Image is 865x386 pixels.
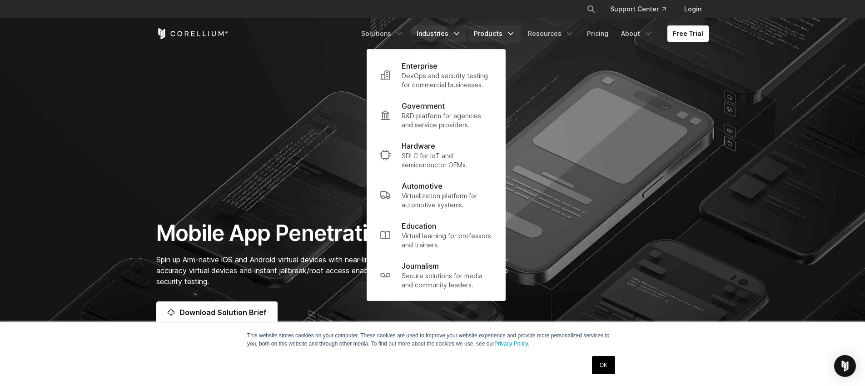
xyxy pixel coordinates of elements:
[402,60,437,71] p: Enterprise
[156,28,229,39] a: Corellium Home
[411,25,467,42] a: Industries
[402,140,435,151] p: Hardware
[582,25,614,42] a: Pricing
[576,1,709,17] div: Navigation Menu
[494,341,529,347] a: Privacy Policy.
[373,175,500,215] a: Automotive Virtualization platform for automotive systems.
[402,71,492,90] p: DevOps and security testing for commercial businesses.
[156,301,278,323] a: Download Solution Brief
[373,215,500,255] a: Education Virtual learning for professors and trainers.
[247,331,618,348] p: This website stores cookies on your computer. These cookies are used to improve your website expe...
[468,25,521,42] a: Products
[373,95,500,135] a: Government R&D platform for agencies and service providers.
[373,135,500,175] a: Hardware SDLC for IoT and semiconductor OEMs.
[402,231,492,250] p: Virtual learning for professors and trainers.
[834,355,856,377] div: Open Intercom Messenger
[402,261,439,271] p: Journalism
[603,1,673,17] a: Support Center
[522,25,580,42] a: Resources
[402,271,492,290] p: Secure solutions for media and community leaders.
[402,191,492,210] p: Virtualization platform for automotive systems.
[667,25,709,42] a: Free Trial
[373,255,500,295] a: Journalism Secure solutions for media and community leaders.
[356,25,409,42] a: Solutions
[373,55,500,95] a: Enterprise DevOps and security testing for commercial businesses.
[156,220,518,247] h1: Mobile App Penetration Testing
[592,356,615,374] a: OK
[402,180,442,191] p: Automotive
[179,307,267,318] span: Download Solution Brief
[616,25,658,42] a: About
[677,1,709,17] a: Login
[156,255,509,286] span: Spin up Arm-native iOS and Android virtual devices with near-limitless device and OS combinations...
[583,1,599,17] button: Search
[402,221,436,231] p: Education
[356,25,709,42] div: Navigation Menu
[402,100,445,111] p: Government
[402,151,492,170] p: SDLC for IoT and semiconductor OEMs.
[402,111,492,130] p: R&D platform for agencies and service providers.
